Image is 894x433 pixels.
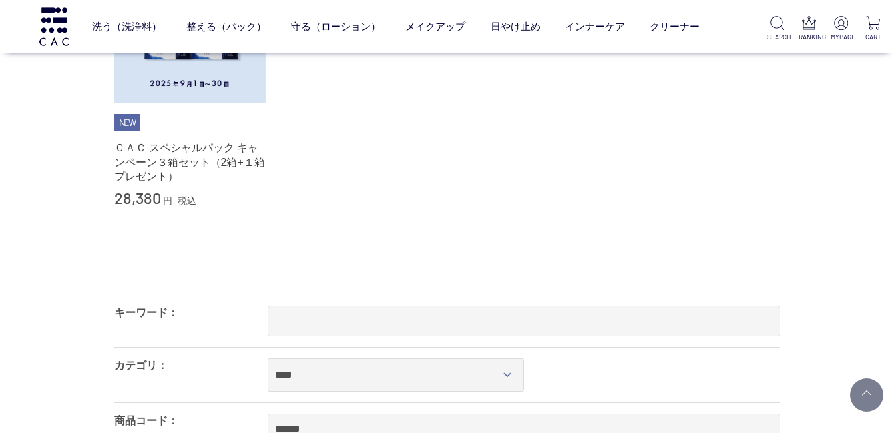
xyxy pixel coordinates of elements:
[186,9,266,44] a: 整える（パック）
[767,32,787,42] p: SEARCH
[114,188,161,207] span: 28,380
[114,415,178,426] label: 商品コード：
[491,9,541,44] a: 日やけ止め
[831,16,851,42] a: MYPAGE
[799,32,819,42] p: RANKING
[92,9,162,44] a: 洗う（洗浄料）
[37,7,71,45] img: logo
[114,114,141,131] li: NEW
[163,195,172,206] span: 円
[650,9,700,44] a: クリーナー
[114,360,168,371] label: カテゴリ：
[767,16,787,42] a: SEARCH
[114,307,178,318] label: キーワード：
[831,32,851,42] p: MYPAGE
[405,9,465,44] a: メイクアップ
[863,16,883,42] a: CART
[291,9,381,44] a: 守る（ローション）
[114,141,266,183] a: ＣＡＣ スペシャルパック キャンペーン３箱セット（2箱+１箱プレゼント）
[799,16,819,42] a: RANKING
[863,32,883,42] p: CART
[565,9,625,44] a: インナーケア
[178,195,196,206] span: 税込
